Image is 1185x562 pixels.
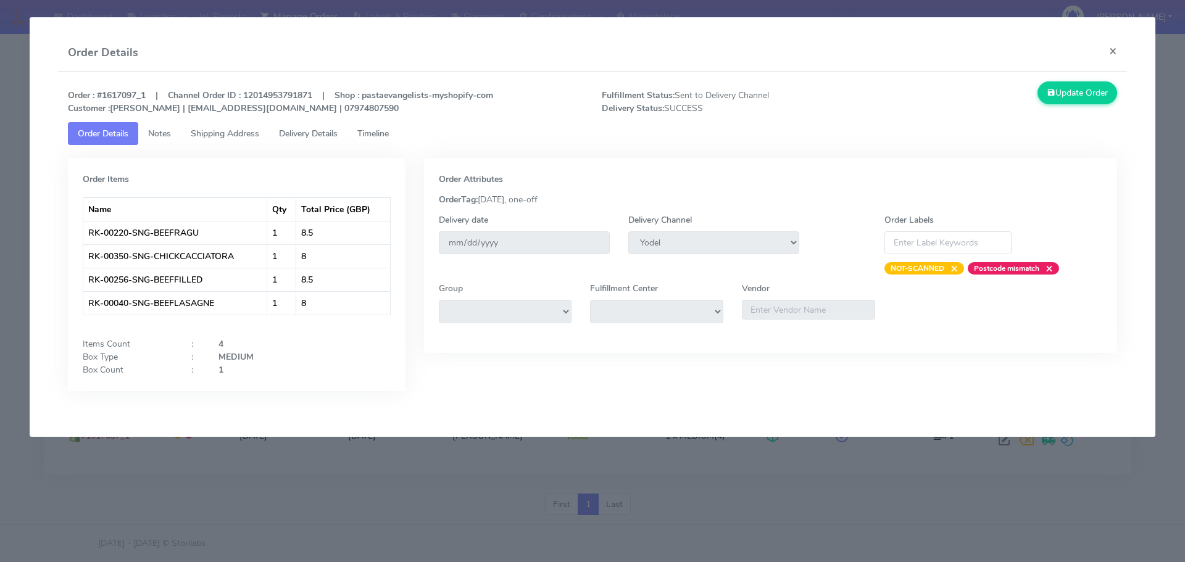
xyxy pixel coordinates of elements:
[891,263,944,273] strong: NOT-SCANNED
[182,350,209,363] div: :
[267,291,296,315] td: 1
[296,197,389,221] th: Total Price (GBP)
[439,173,503,185] strong: Order Attributes
[218,351,254,363] strong: MEDIUM
[742,282,770,295] label: Vendor
[68,44,138,61] h4: Order Details
[83,221,268,244] td: RK-00220-SNG-BEEFRAGU
[296,221,389,244] td: 8.5
[1099,35,1127,67] button: Close
[590,282,658,295] label: Fulfillment Center
[279,128,338,139] span: Delivery Details
[1039,262,1053,275] span: ×
[742,300,875,320] input: Enter Vendor Name
[1037,81,1118,104] button: Update Order
[83,268,268,291] td: RK-00256-SNG-BEEFFILLED
[267,221,296,244] td: 1
[974,263,1039,273] strong: Postcode mismatch
[73,363,182,376] div: Box Count
[884,231,1012,254] input: Enter Label Keywords
[267,197,296,221] th: Qty
[73,337,182,350] div: Items Count
[83,244,268,268] td: RK-00350-SNG-CHICKCACCIATORA
[218,364,223,376] strong: 1
[439,194,478,205] strong: OrderTag:
[218,338,223,350] strong: 4
[78,128,128,139] span: Order Details
[191,128,259,139] span: Shipping Address
[602,89,675,101] strong: Fulfillment Status:
[592,89,860,115] span: Sent to Delivery Channel SUCCESS
[83,291,268,315] td: RK-00040-SNG-BEEFLASAGNE
[182,337,209,350] div: :
[884,213,934,226] label: Order Labels
[267,268,296,291] td: 1
[602,102,664,114] strong: Delivery Status:
[628,213,692,226] label: Delivery Channel
[430,193,1112,206] div: [DATE], one-off
[267,244,296,268] td: 1
[68,89,493,114] strong: Order : #1617097_1 | Channel Order ID : 12014953791871 | Shop : pastaevangelists-myshopify-com [P...
[296,244,389,268] td: 8
[83,173,129,185] strong: Order Items
[439,213,488,226] label: Delivery date
[944,262,958,275] span: ×
[439,282,463,295] label: Group
[83,197,268,221] th: Name
[68,122,1118,145] ul: Tabs
[73,350,182,363] div: Box Type
[148,128,171,139] span: Notes
[357,128,389,139] span: Timeline
[296,268,389,291] td: 8.5
[296,291,389,315] td: 8
[68,102,110,114] strong: Customer :
[182,363,209,376] div: :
